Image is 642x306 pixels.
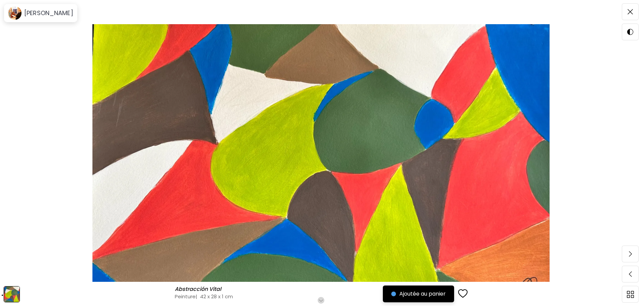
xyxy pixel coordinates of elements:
[24,9,73,17] h6: [PERSON_NAME]
[391,290,446,298] span: Ajoutée au panier
[175,293,402,300] h4: Peinture | 42 x 28 x 1 cm
[454,285,472,303] button: favorites
[383,286,454,302] button: Ajoutée au panier
[175,286,223,293] h6: Abstracción Vital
